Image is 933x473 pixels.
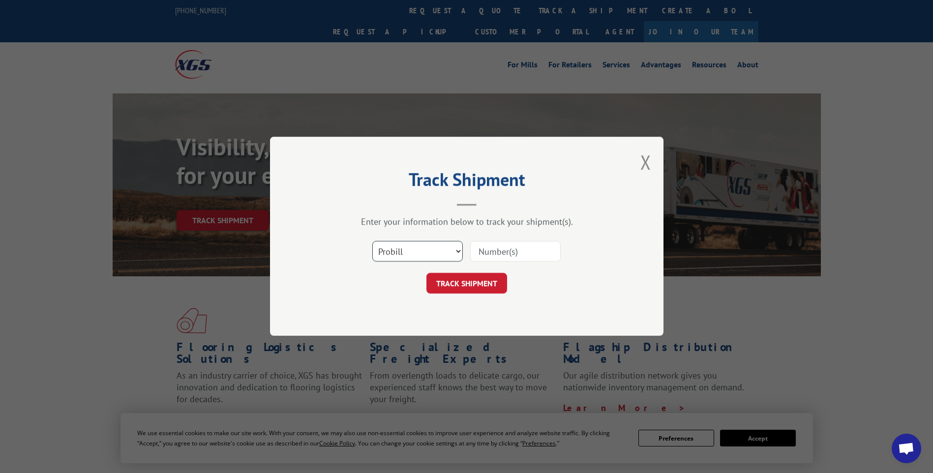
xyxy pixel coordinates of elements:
[319,216,614,228] div: Enter your information below to track your shipment(s).
[640,149,651,175] button: Close modal
[892,434,921,463] div: Open chat
[319,173,614,191] h2: Track Shipment
[470,241,561,262] input: Number(s)
[426,273,507,294] button: TRACK SHIPMENT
